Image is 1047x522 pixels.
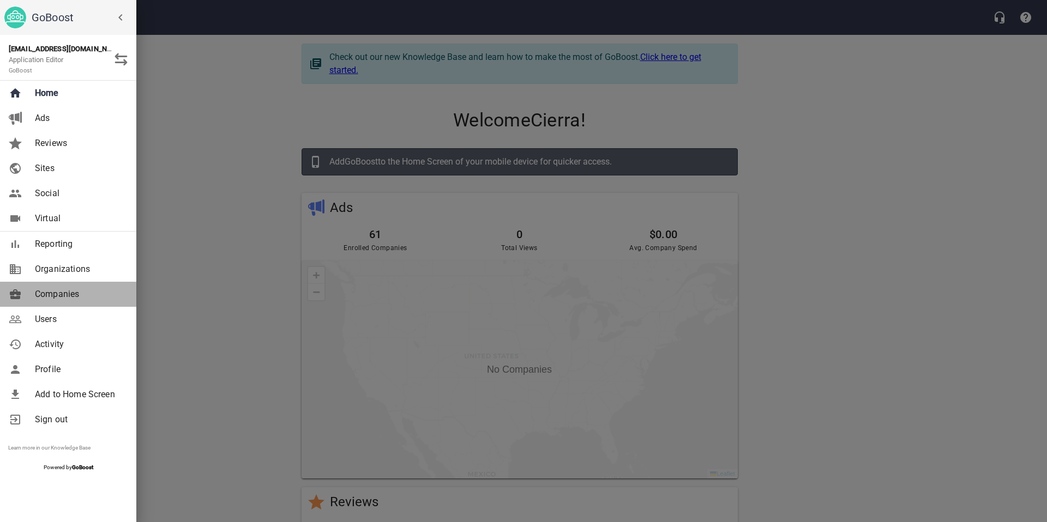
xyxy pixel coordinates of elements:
[35,363,123,376] span: Profile
[72,464,93,470] strong: GoBoost
[35,87,123,100] span: Home
[35,388,123,401] span: Add to Home Screen
[35,413,123,426] span: Sign out
[35,288,123,301] span: Companies
[32,9,132,26] h6: GoBoost
[35,313,123,326] span: Users
[8,445,91,451] a: Learn more in our Knowledge Base
[44,464,93,470] span: Powered by
[9,56,64,75] span: Application Editor
[35,112,123,125] span: Ads
[35,162,123,175] span: Sites
[35,263,123,276] span: Organizations
[9,45,124,53] strong: [EMAIL_ADDRESS][DOMAIN_NAME]
[35,187,123,200] span: Social
[108,46,134,72] button: Switch Role
[9,67,32,74] small: GoBoost
[4,7,26,28] img: go_boost_head.png
[35,212,123,225] span: Virtual
[35,238,123,251] span: Reporting
[35,338,123,351] span: Activity
[35,137,123,150] span: Reviews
